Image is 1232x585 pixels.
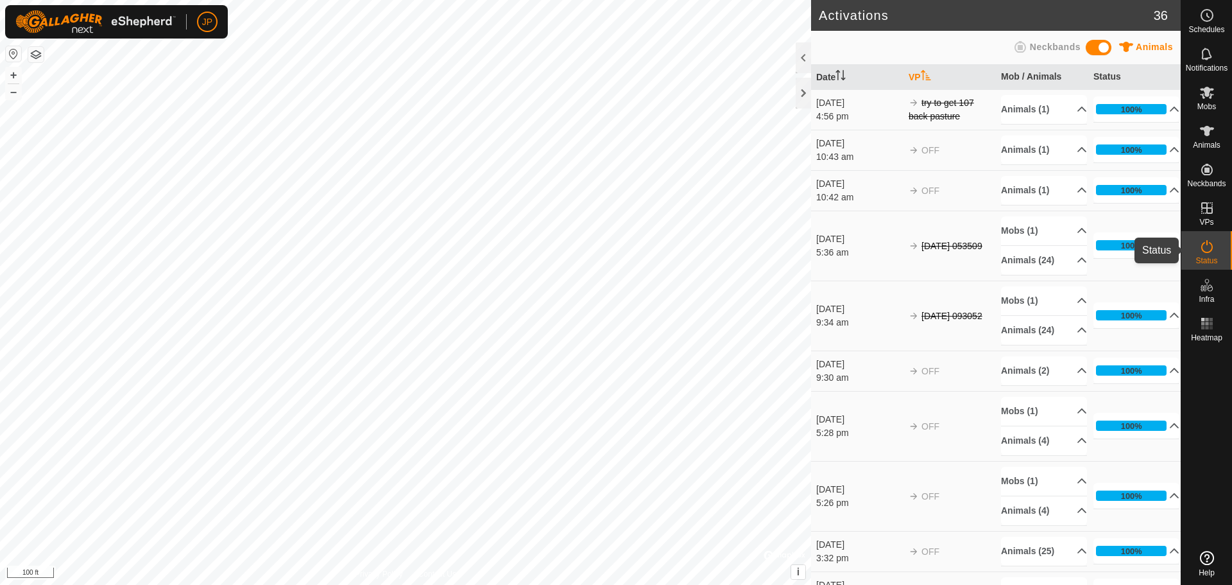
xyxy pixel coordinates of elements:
[1121,240,1142,252] div: 100%
[1121,184,1142,196] div: 100%
[909,491,919,502] img: arrow
[909,145,919,155] img: arrow
[1096,310,1167,320] div: 100%
[1121,490,1142,502] div: 100%
[797,566,800,577] span: i
[1181,546,1232,582] a: Help
[1001,246,1087,275] p-accordion-header: Animals (24)
[1096,546,1167,556] div: 100%
[1096,144,1167,155] div: 100%
[816,426,902,440] div: 5:28 pm
[816,191,902,204] div: 10:42 am
[1195,257,1217,265] span: Status
[921,421,939,432] span: OFF
[1093,302,1179,328] p-accordion-header: 100%
[909,311,919,321] img: arrow
[1154,6,1168,25] span: 36
[1199,295,1214,303] span: Infra
[1093,538,1179,564] p-accordion-header: 100%
[996,65,1088,90] th: Mob / Animals
[1093,413,1179,439] p-accordion-header: 100%
[1001,467,1087,496] p-accordion-header: Mobs (1)
[819,8,1154,23] h2: Activations
[921,491,939,502] span: OFF
[909,186,919,196] img: arrow
[6,46,21,62] button: Reset Map
[816,96,902,110] div: [DATE]
[1136,42,1173,52] span: Animals
[1199,569,1215,577] span: Help
[909,98,919,108] img: arrow
[816,137,902,150] div: [DATE]
[1030,42,1081,52] span: Neckbands
[202,15,212,29] span: JP
[921,145,939,155] span: OFF
[835,72,846,82] p-sorticon: Activate to sort
[921,546,939,557] span: OFF
[1093,358,1179,383] p-accordion-header: 100%
[1001,537,1087,566] p-accordion-header: Animals (25)
[1096,421,1167,431] div: 100%
[816,110,902,123] div: 4:56 pm
[1197,103,1216,110] span: Mobs
[909,546,919,557] img: arrow
[1121,103,1142,116] div: 100%
[1186,64,1228,72] span: Notifications
[816,552,902,565] div: 3:32 pm
[1001,95,1087,124] p-accordion-header: Animals (1)
[1093,232,1179,258] p-accordion-header: 100%
[1001,426,1087,455] p-accordion-header: Animals (4)
[1096,185,1167,195] div: 100%
[1121,365,1142,377] div: 100%
[6,84,21,100] button: –
[811,65,903,90] th: Date
[355,568,403,580] a: Privacy Policy
[816,538,902,552] div: [DATE]
[816,483,902,496] div: [DATE]
[1001,135,1087,164] p-accordion-header: Animals (1)
[1093,177,1179,203] p-accordion-header: 100%
[1191,334,1222,342] span: Heatmap
[418,568,456,580] a: Contact Us
[1096,491,1167,501] div: 100%
[909,421,919,432] img: arrow
[1188,26,1224,33] span: Schedules
[1199,218,1213,226] span: VPs
[816,232,902,246] div: [DATE]
[909,241,919,251] img: arrow
[1001,286,1087,315] p-accordion-header: Mobs (1)
[15,10,176,33] img: Gallagher Logo
[903,65,996,90] th: VP
[816,371,902,385] div: 9:30 am
[1093,483,1179,509] p-accordion-header: 100%
[1001,316,1087,345] p-accordion-header: Animals (24)
[1093,96,1179,122] p-accordion-header: 100%
[816,246,902,259] div: 5:36 am
[1121,545,1142,557] div: 100%
[28,47,44,62] button: Map Layers
[791,565,805,579] button: i
[921,311,982,321] s: [DATE] 093052
[1096,240,1167,250] div: 100%
[6,67,21,83] button: +
[816,496,902,510] div: 5:26 pm
[1001,176,1087,205] p-accordion-header: Animals (1)
[816,316,902,329] div: 9:34 am
[921,241,982,251] s: [DATE] 053509
[1093,137,1179,162] p-accordion-header: 100%
[816,358,902,371] div: [DATE]
[816,150,902,164] div: 10:43 am
[1121,420,1142,432] div: 100%
[1001,216,1087,245] p-accordion-header: Mobs (1)
[1187,180,1226,188] span: Neckbands
[1001,496,1087,525] p-accordion-header: Animals (4)
[1088,65,1181,90] th: Status
[1193,141,1220,149] span: Animals
[816,413,902,426] div: [DATE]
[816,177,902,191] div: [DATE]
[1096,365,1167,376] div: 100%
[1121,310,1142,322] div: 100%
[816,302,902,316] div: [DATE]
[909,366,919,376] img: arrow
[921,186,939,196] span: OFF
